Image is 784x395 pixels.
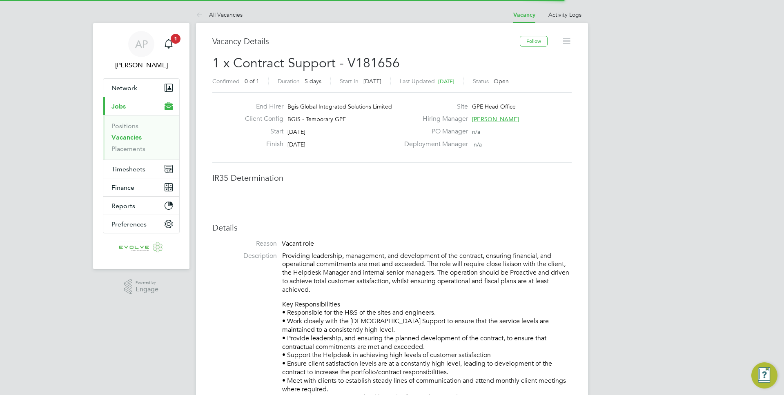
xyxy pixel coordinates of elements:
[103,79,179,97] button: Network
[245,78,259,85] span: 0 of 1
[399,102,468,111] label: Site
[287,103,392,110] span: Bgis Global Integrated Solutions Limited
[160,31,177,57] a: 1
[287,128,305,135] span: [DATE]
[513,11,535,18] a: Vacancy
[111,133,142,141] a: Vacancies
[135,39,148,49] span: AP
[212,252,277,260] label: Description
[751,362,777,388] button: Engage Resource Center
[103,115,179,160] div: Jobs
[287,115,346,123] span: BGIS - Temporary GPE
[212,173,572,183] h3: IR35 Determination
[548,11,581,18] a: Activity Logs
[399,140,468,149] label: Deployment Manager
[93,23,189,269] nav: Main navigation
[103,242,180,255] a: Go to home page
[474,141,482,148] span: n/a
[212,78,240,85] label: Confirmed
[472,128,480,135] span: n/a
[472,115,519,123] span: [PERSON_NAME]
[340,78,359,85] label: Start In
[238,140,283,149] label: Finish
[103,60,180,70] span: Anthony Perrin
[119,242,164,255] img: evolve-talent-logo-retina.png
[238,102,283,111] label: End Hirer
[212,240,277,248] label: Reason
[103,31,180,70] a: AP[PERSON_NAME]
[103,178,179,196] button: Finance
[111,184,134,191] span: Finance
[103,215,179,233] button: Preferences
[400,78,435,85] label: Last Updated
[111,102,126,110] span: Jobs
[278,78,300,85] label: Duration
[111,220,147,228] span: Preferences
[111,84,137,92] span: Network
[282,240,314,248] span: Vacant role
[136,279,158,286] span: Powered by
[399,127,468,136] label: PO Manager
[111,145,145,153] a: Placements
[282,252,572,294] p: Providing leadership, management, and development of the contract, ensuring financial, and operat...
[111,202,135,210] span: Reports
[473,78,489,85] label: Status
[305,78,321,85] span: 5 days
[438,78,454,85] span: [DATE]
[287,141,305,148] span: [DATE]
[111,122,138,130] a: Positions
[363,78,381,85] span: [DATE]
[136,286,158,293] span: Engage
[103,197,179,215] button: Reports
[520,36,548,47] button: Follow
[103,160,179,178] button: Timesheets
[103,97,179,115] button: Jobs
[196,11,243,18] a: All Vacancies
[212,36,520,47] h3: Vacancy Details
[212,55,400,71] span: 1 x Contract Support - V181656
[238,115,283,123] label: Client Config
[238,127,283,136] label: Start
[111,165,145,173] span: Timesheets
[124,279,159,295] a: Powered byEngage
[171,34,180,44] span: 1
[494,78,509,85] span: Open
[472,103,516,110] span: GPE Head Office
[212,222,572,233] h3: Details
[399,115,468,123] label: Hiring Manager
